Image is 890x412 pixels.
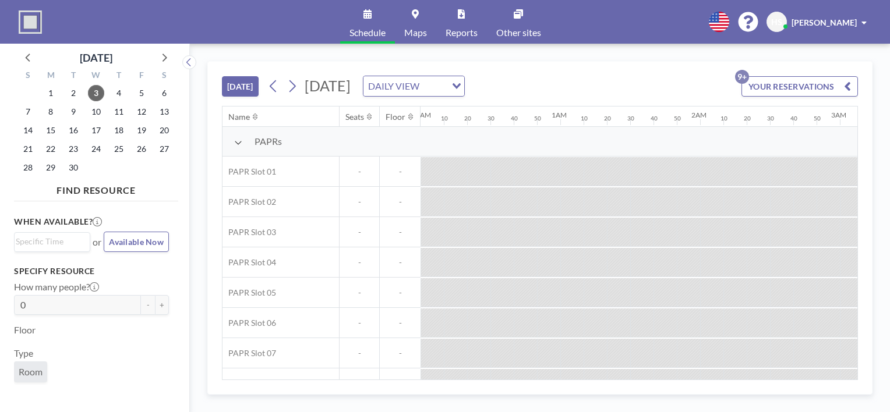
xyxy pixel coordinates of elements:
[85,69,108,84] div: W
[40,69,62,84] div: M
[380,257,421,268] span: -
[831,111,846,119] div: 3AM
[88,104,104,120] span: Wednesday, September 10, 2025
[790,115,797,122] div: 40
[65,104,82,120] span: Tuesday, September 9, 2025
[20,104,36,120] span: Sunday, September 7, 2025
[14,347,33,359] label: Type
[255,136,282,147] span: PAPRs
[363,76,464,96] div: Search for option
[340,166,379,177] span: -
[43,141,59,157] span: Monday, September 22, 2025
[340,227,379,237] span: -
[80,49,112,66] div: [DATE]
[19,10,42,34] img: organization-logo
[130,69,153,84] div: F
[111,104,127,120] span: Thursday, September 11, 2025
[43,85,59,101] span: Monday, September 1, 2025
[386,112,405,122] div: Floor
[88,122,104,138] span: Wednesday, September 17, 2025
[17,69,40,84] div: S
[19,366,43,378] span: Room
[228,112,250,122] div: Name
[156,122,172,138] span: Saturday, September 20, 2025
[651,115,658,122] div: 40
[814,115,821,122] div: 50
[744,115,751,122] div: 20
[741,76,858,97] button: YOUR RESERVATIONS9+
[366,79,422,94] span: DAILY VIEW
[627,115,634,122] div: 30
[88,141,104,157] span: Wednesday, September 24, 2025
[107,69,130,84] div: T
[20,141,36,157] span: Sunday, September 21, 2025
[141,295,155,315] button: -
[111,122,127,138] span: Thursday, September 18, 2025
[88,85,104,101] span: Wednesday, September 3, 2025
[380,318,421,328] span: -
[133,104,150,120] span: Friday, September 12, 2025
[380,166,421,177] span: -
[65,85,82,101] span: Tuesday, September 2, 2025
[223,197,276,207] span: PAPR Slot 02
[380,348,421,358] span: -
[380,378,421,389] span: -
[43,159,59,176] span: Monday, September 29, 2025
[223,257,276,268] span: PAPR Slot 04
[43,122,59,138] span: Monday, September 15, 2025
[423,79,445,94] input: Search for option
[223,227,276,237] span: PAPR Slot 03
[133,122,150,138] span: Friday, September 19, 2025
[133,85,150,101] span: Friday, September 5, 2025
[412,111,431,119] div: 12AM
[65,122,82,138] span: Tuesday, September 16, 2025
[340,318,379,328] span: -
[534,115,541,122] div: 50
[792,17,857,27] span: [PERSON_NAME]
[20,122,36,138] span: Sunday, September 14, 2025
[721,115,727,122] div: 10
[552,111,567,119] div: 1AM
[65,141,82,157] span: Tuesday, September 23, 2025
[340,348,379,358] span: -
[496,28,541,37] span: Other sites
[511,115,518,122] div: 40
[349,28,386,37] span: Schedule
[155,295,169,315] button: +
[223,318,276,328] span: PAPR Slot 06
[14,324,36,336] label: Floor
[691,111,707,119] div: 2AM
[109,237,164,247] span: Available Now
[767,115,774,122] div: 30
[156,141,172,157] span: Saturday, September 27, 2025
[771,17,782,27] span: HS
[345,112,364,122] div: Seats
[488,115,495,122] div: 30
[305,77,351,94] span: [DATE]
[156,85,172,101] span: Saturday, September 6, 2025
[674,115,681,122] div: 50
[441,115,448,122] div: 10
[340,257,379,268] span: -
[14,266,169,276] h3: Specify resource
[404,28,427,37] span: Maps
[133,141,150,157] span: Friday, September 26, 2025
[223,378,276,389] span: PAPR Slot 08
[153,69,175,84] div: S
[93,236,101,248] span: or
[340,378,379,389] span: -
[16,235,83,248] input: Search for option
[14,180,178,196] h4: FIND RESOURCE
[735,70,749,84] p: 9+
[340,197,379,207] span: -
[14,281,99,293] label: How many people?
[20,159,36,176] span: Sunday, September 28, 2025
[380,227,421,237] span: -
[156,104,172,120] span: Saturday, September 13, 2025
[65,159,82,176] span: Tuesday, September 30, 2025
[380,197,421,207] span: -
[111,141,127,157] span: Thursday, September 25, 2025
[222,76,259,97] button: [DATE]
[604,115,611,122] div: 20
[15,233,90,250] div: Search for option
